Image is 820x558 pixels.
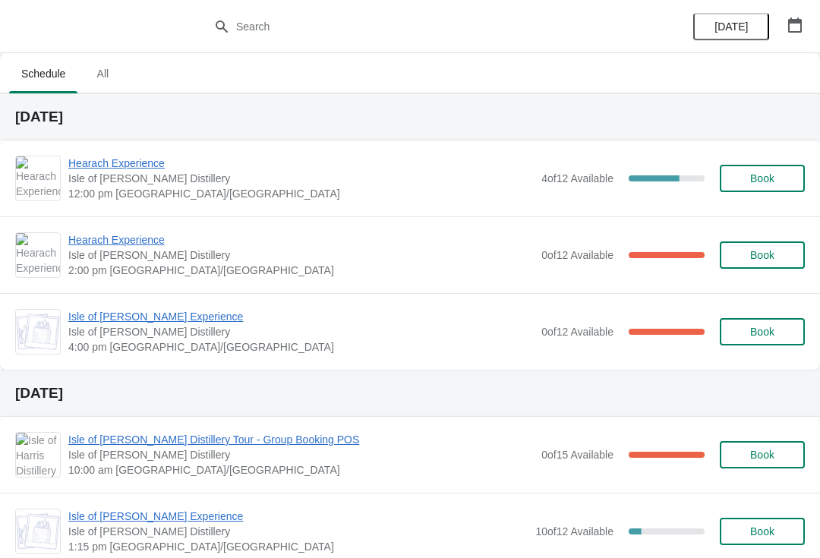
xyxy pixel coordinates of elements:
h2: [DATE] [15,109,805,125]
span: Isle of [PERSON_NAME] Distillery [68,324,534,339]
span: Book [750,172,774,184]
span: 4:00 pm [GEOGRAPHIC_DATA]/[GEOGRAPHIC_DATA] [68,339,534,355]
span: 10 of 12 Available [535,525,613,538]
button: Book [720,165,805,192]
span: Hearach Experience [68,232,534,247]
img: Hearach Experience | Isle of Harris Distillery | 2:00 pm Europe/London [16,233,60,277]
h2: [DATE] [15,386,805,401]
span: Hearach Experience [68,156,534,171]
span: 0 of 12 Available [541,326,613,338]
button: Book [720,241,805,269]
img: Isle of Harris Distillery Tour - Group Booking POS | Isle of Harris Distillery | 10:00 am Europe/... [16,433,60,477]
span: 4 of 12 Available [541,172,613,184]
span: Book [750,249,774,261]
span: Book [750,326,774,338]
span: 2:00 pm [GEOGRAPHIC_DATA]/[GEOGRAPHIC_DATA] [68,263,534,278]
img: Isle of Harris Gin Experience | Isle of Harris Distillery | 4:00 pm Europe/London [16,314,60,350]
span: All [84,60,121,87]
button: Book [720,441,805,468]
span: Isle of [PERSON_NAME] Distillery Tour - Group Booking POS [68,432,534,447]
span: Isle of [PERSON_NAME] Distillery [68,524,528,539]
button: Book [720,318,805,345]
span: [DATE] [714,20,748,33]
span: 0 of 12 Available [541,249,613,261]
span: Isle of [PERSON_NAME] Experience [68,509,528,524]
img: Hearach Experience | Isle of Harris Distillery | 12:00 pm Europe/London [16,156,60,200]
img: Isle of Harris Gin Experience | Isle of Harris Distillery | 1:15 pm Europe/London [16,513,60,550]
input: Search [235,13,615,40]
span: 0 of 15 Available [541,449,613,461]
span: Book [750,525,774,538]
span: Book [750,449,774,461]
span: Schedule [9,60,77,87]
button: [DATE] [693,13,769,40]
span: Isle of [PERSON_NAME] Experience [68,309,534,324]
span: 12:00 pm [GEOGRAPHIC_DATA]/[GEOGRAPHIC_DATA] [68,186,534,201]
span: Isle of [PERSON_NAME] Distillery [68,171,534,186]
span: 1:15 pm [GEOGRAPHIC_DATA]/[GEOGRAPHIC_DATA] [68,539,528,554]
span: Isle of [PERSON_NAME] Distillery [68,447,534,462]
button: Book [720,518,805,545]
span: Isle of [PERSON_NAME] Distillery [68,247,534,263]
span: 10:00 am [GEOGRAPHIC_DATA]/[GEOGRAPHIC_DATA] [68,462,534,478]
